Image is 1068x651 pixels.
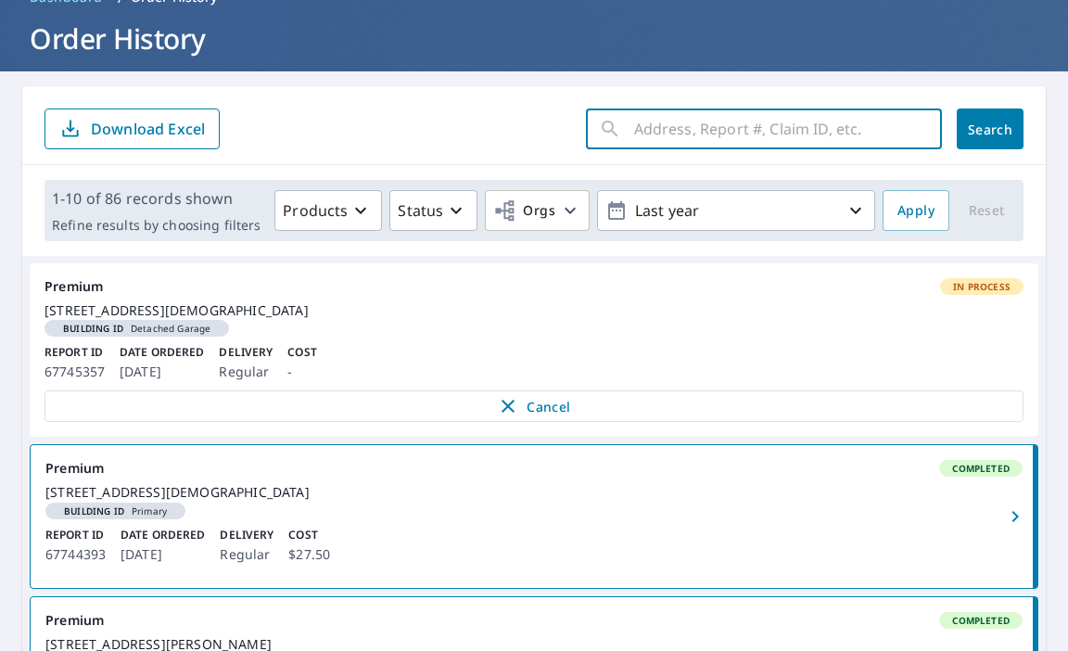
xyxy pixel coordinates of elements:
h1: Order History [22,19,1046,57]
p: 67745357 [44,361,105,383]
p: Last year [628,195,845,227]
p: Report ID [45,527,106,543]
span: Completed [941,462,1021,475]
span: Apply [897,199,934,223]
button: Download Excel [44,108,220,149]
div: Premium [45,612,1023,629]
div: [STREET_ADDRESS][DEMOGRAPHIC_DATA] [44,302,1023,319]
button: Search [957,108,1023,149]
span: Cancel [64,395,1004,417]
button: Apply [883,190,949,231]
p: - [287,361,316,383]
button: Orgs [485,190,590,231]
p: Date Ordered [121,527,205,543]
div: Premium [45,460,1023,477]
button: Status [389,190,477,231]
div: Premium [44,278,1023,295]
input: Address, Report #, Claim ID, etc. [634,103,942,155]
p: Status [398,199,443,222]
p: Delivery [220,527,273,543]
p: [DATE] [120,361,204,383]
span: Primary [53,506,178,516]
div: [STREET_ADDRESS][DEMOGRAPHIC_DATA] [45,484,1023,501]
a: PremiumCompleted[STREET_ADDRESS][DEMOGRAPHIC_DATA]Building IDPrimaryReport ID67744393Date Ordered... [31,445,1037,587]
button: Last year [597,190,875,231]
span: Search [972,121,1009,138]
p: Download Excel [91,119,205,139]
p: Date Ordered [120,344,204,361]
span: In Process [942,280,1022,293]
p: Report ID [44,344,105,361]
button: Cancel [44,390,1023,422]
button: Products [274,190,382,231]
p: Products [283,199,348,222]
a: PremiumIn Process[STREET_ADDRESS][DEMOGRAPHIC_DATA]Building IDDetached GarageReport ID67745357Dat... [30,263,1038,437]
p: Regular [219,361,273,383]
p: 67744393 [45,543,106,566]
p: Refine results by choosing filters [52,217,261,234]
p: Cost [287,344,316,361]
p: Regular [220,543,273,566]
em: Building ID [63,324,123,333]
span: Detached Garage [52,324,222,333]
span: Completed [941,614,1021,627]
p: [DATE] [121,543,205,566]
span: Orgs [493,199,555,223]
p: Cost [288,527,330,543]
em: Building ID [64,506,124,516]
p: Delivery [219,344,273,361]
p: 1-10 of 86 records shown [52,187,261,210]
p: $27.50 [288,543,330,566]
